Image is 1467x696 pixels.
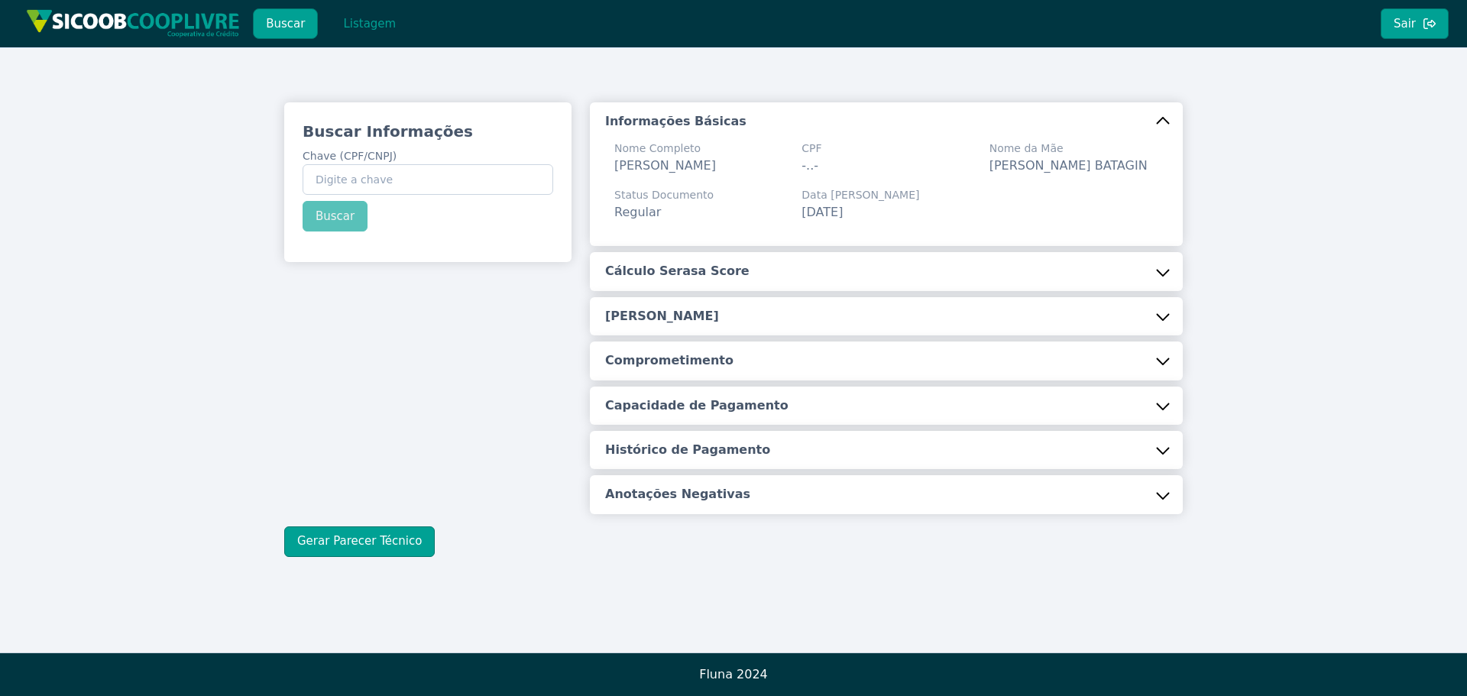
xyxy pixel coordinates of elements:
button: Anotações Negativas [590,475,1183,513]
span: [DATE] [802,205,843,219]
span: Chave (CPF/CNPJ) [303,150,397,162]
button: Buscar [253,8,318,39]
span: CPF [802,141,821,157]
button: Capacidade de Pagamento [590,387,1183,425]
button: [PERSON_NAME] [590,297,1183,335]
h5: Anotações Negativas [605,486,750,503]
img: img/sicoob_cooplivre.png [26,9,240,37]
button: Sair [1381,8,1449,39]
h5: Capacidade de Pagamento [605,397,789,414]
button: Informações Básicas [590,102,1183,141]
span: Regular [614,205,661,219]
button: Cálculo Serasa Score [590,252,1183,290]
span: -..- [802,158,818,173]
span: Nome da Mãe [989,141,1148,157]
span: Data [PERSON_NAME] [802,187,919,203]
input: Chave (CPF/CNPJ) [303,164,553,195]
h5: Histórico de Pagamento [605,442,770,458]
h5: Informações Básicas [605,113,746,130]
span: Nome Completo [614,141,716,157]
h3: Buscar Informações [303,121,553,142]
button: Comprometimento [590,342,1183,380]
h5: [PERSON_NAME] [605,308,719,325]
button: Histórico de Pagamento [590,431,1183,469]
h5: Comprometimento [605,352,733,369]
span: Status Documento [614,187,714,203]
span: Fluna 2024 [699,667,768,681]
button: Gerar Parecer Técnico [284,526,435,557]
button: Listagem [330,8,409,39]
span: [PERSON_NAME] [614,158,716,173]
h5: Cálculo Serasa Score [605,263,750,280]
span: [PERSON_NAME] BATAGIN [989,158,1148,173]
